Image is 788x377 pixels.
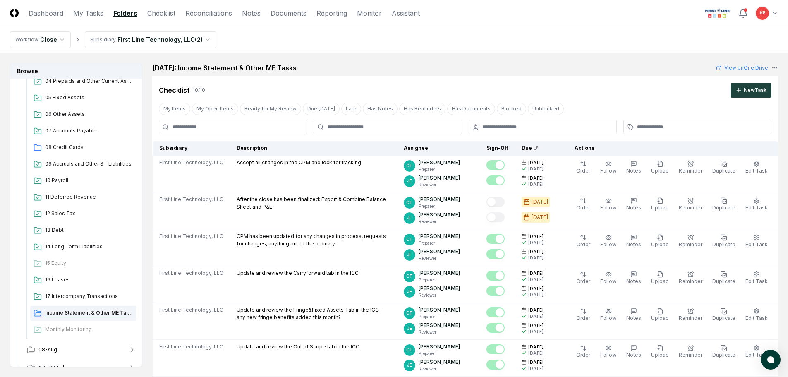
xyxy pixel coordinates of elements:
span: Edit Task [745,241,768,247]
button: Upload [649,269,671,287]
span: [DATE] [528,233,544,240]
button: Reminder [677,343,704,360]
span: JE [407,178,412,184]
span: 15 Equity [45,259,133,267]
button: atlas-launcher [761,350,781,370]
button: Reminder [677,196,704,213]
a: 10 Payroll [30,173,136,188]
span: CT [406,163,413,169]
span: Notes [626,315,641,321]
span: JE [407,215,412,221]
button: Order [575,159,592,176]
p: Reviewer [419,182,460,188]
th: Description [230,141,397,156]
span: [DATE] [528,344,544,350]
button: Reminder [677,306,704,324]
div: New Task [744,86,766,94]
button: Upload [649,343,671,360]
button: Has Documents [447,103,495,115]
span: Duplicate [712,278,735,284]
a: 17 Intercompany Transactions [30,289,136,304]
button: Edit Task [744,269,769,287]
button: Follow [599,233,618,250]
a: Notes [242,8,261,18]
div: [DATE] [528,292,544,298]
a: 04 Prepaids and Other Current Assets [30,74,136,89]
a: Checklist [147,8,175,18]
a: 07 Accounts Payable [30,124,136,139]
button: Upload [649,159,671,176]
span: 10 Payroll [45,177,133,184]
button: Duplicate [711,306,737,324]
span: Reminder [679,315,702,321]
a: 12 Sales Tax [30,207,136,221]
button: Follow [599,269,618,287]
span: JE [407,325,412,331]
button: Has Reminders [399,103,445,115]
button: Late [341,103,361,115]
a: View onOne Drive [716,64,768,72]
span: Follow [600,352,616,358]
span: [DATE] [528,322,544,329]
button: Ready for My Review [240,103,301,115]
a: Reconciliations [185,8,232,18]
div: [DATE] [528,181,544,187]
span: 07-[DATE] [38,364,64,372]
span: 07 Accounts Payable [45,127,133,134]
span: Upload [651,241,669,247]
span: Reminder [679,278,702,284]
p: Preparer [419,277,460,283]
button: Duplicate [711,233,737,250]
span: Order [576,241,590,247]
span: Order [576,315,590,321]
span: [DATE] [528,160,544,166]
span: CT [406,236,413,243]
button: 08-Aug [20,341,143,359]
span: 14 Long Term Liabilities [45,243,133,250]
p: CPM has been updated for any changes in process, requests for changes, anything out of the ordinary [237,233,390,247]
div: Due [522,144,555,152]
span: [DATE] [528,249,544,255]
span: Upload [651,278,669,284]
p: Update and review the Out of Scope tab in the ICC [237,343,359,351]
h3: Browse [10,63,142,79]
span: 05 Fixed Assets [45,94,133,101]
button: Mark complete [486,175,505,185]
button: Notes [625,343,643,360]
button: Follow [599,196,618,213]
span: Upload [651,315,669,321]
button: Mark complete [486,249,505,259]
div: Actions [568,144,771,152]
div: 09-Sep [20,23,143,341]
span: Notes [626,204,641,211]
button: Notes [625,269,643,287]
span: 12 Sales Tax [45,210,133,217]
div: [DATE] [528,329,544,335]
span: CT [406,273,413,279]
a: My Tasks [73,8,103,18]
span: JE [407,362,412,368]
p: Reviewer [419,219,460,225]
span: Duplicate [712,352,735,358]
nav: breadcrumb [10,31,216,48]
p: [PERSON_NAME] [419,306,460,314]
div: [DATE] [528,255,544,261]
span: CT [406,347,413,353]
span: [DATE] [528,175,544,181]
span: 09 Accruals and Other ST Liabilities [45,160,133,168]
a: 11 Deferred Revenue [30,190,136,205]
span: 11 Deferred Revenue [45,193,133,201]
div: [DATE] [528,350,544,356]
p: Preparer [419,351,460,357]
div: [DATE] [532,214,548,221]
button: Order [575,269,592,287]
span: Edit Task [745,315,768,321]
p: Preparer [419,203,460,209]
span: 13 Debt [45,226,133,234]
button: Duplicate [711,159,737,176]
button: Mark complete [486,212,505,222]
button: Order [575,233,592,250]
p: Update and review the Carryforward tab in the ICC [237,269,359,277]
button: Mark complete [486,271,505,281]
div: Workflow [15,36,38,43]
